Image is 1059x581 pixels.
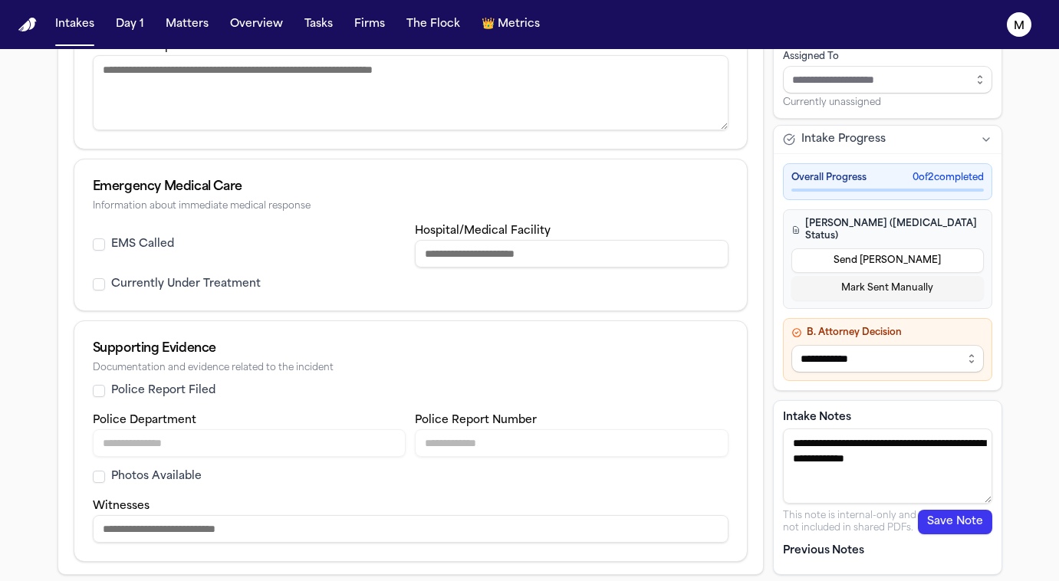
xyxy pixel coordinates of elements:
div: Emergency Medical Care [93,178,728,196]
button: Save Note [918,510,992,534]
a: Home [18,18,37,32]
button: Firms [348,11,391,38]
label: EMS Called [111,237,174,252]
label: Police Report Number [415,415,537,426]
label: Currently Under Treatment [111,277,261,292]
span: 0 of 2 completed [913,172,984,184]
label: Police Report Filed [111,383,215,399]
button: Intakes [49,11,100,38]
h4: [PERSON_NAME] ([MEDICAL_DATA] Status) [791,218,984,242]
textarea: Present complaints [93,55,728,130]
button: Matters [160,11,215,38]
button: Mark Sent Manually [791,276,984,300]
p: Previous Notes [783,543,992,559]
input: Police department [93,429,406,457]
div: Assigned To [783,51,992,63]
label: Hospital/Medical Facility [415,225,551,237]
button: Tasks [298,11,339,38]
div: Supporting Evidence [93,340,728,358]
span: Intake Progress [801,132,886,147]
input: Hospital or medical facility [415,240,728,268]
h4: B. Attorney Decision [791,327,984,339]
span: Overall Progress [791,172,867,184]
button: The Flock [400,11,466,38]
label: Witnesses [93,501,150,512]
button: Day 1 [110,11,150,38]
div: Information about immediate medical response [93,201,728,212]
button: Intake Progress [774,126,1001,153]
span: Currently unassigned [783,97,881,109]
label: Police Department [93,415,196,426]
textarea: Intake notes [783,428,992,504]
div: Documentation and evidence related to the incident [93,363,728,374]
button: crownMetrics [475,11,546,38]
button: Overview [224,11,289,38]
button: Send [PERSON_NAME] [791,248,984,273]
p: This note is internal-only and not included in shared PDFs. [783,510,918,534]
input: Witnesses [93,515,728,543]
label: Intake Notes [783,410,992,425]
input: Police report number [415,429,728,457]
input: Assign to staff member [783,66,992,94]
img: Finch Logo [18,18,37,32]
label: Photos Available [111,469,202,484]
